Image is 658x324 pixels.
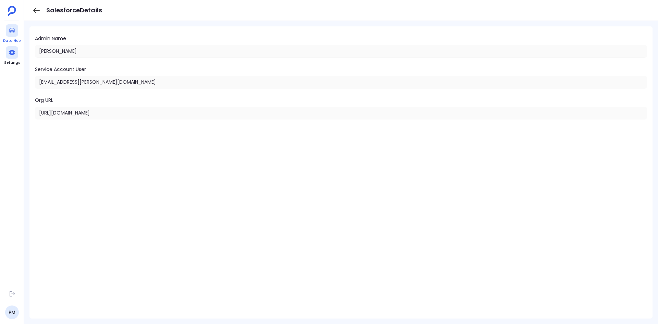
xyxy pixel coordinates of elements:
input: Org URL [35,107,647,119]
a: Settings [4,46,20,65]
label: Org URL [35,96,647,119]
input: Admin Name [35,45,647,57]
span: Settings [4,60,20,65]
img: petavue logo [8,6,16,16]
label: Admin Name [35,35,647,57]
a: PM [5,305,19,319]
label: Service Account User [35,65,647,88]
span: Data Hub [3,38,21,44]
h1: Salesforce Details [46,5,102,15]
a: Data Hub [3,24,21,44]
input: Service Account User [35,76,647,88]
